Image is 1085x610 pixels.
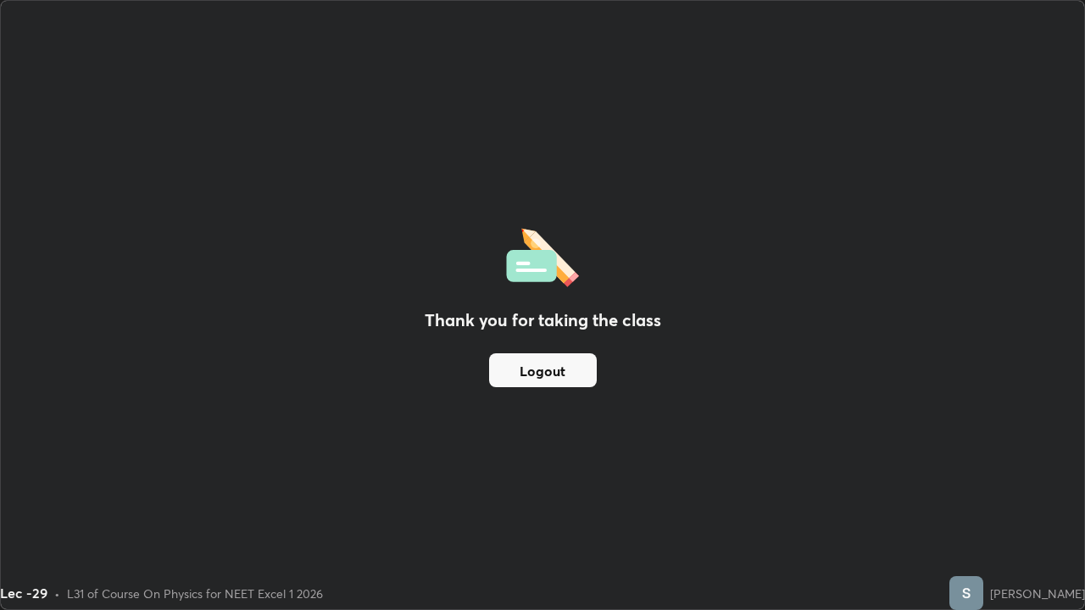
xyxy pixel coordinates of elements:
img: 25b204f45ac4445a96ad82fdfa2bbc62.56875823_3 [949,576,983,610]
div: [PERSON_NAME] [990,585,1085,602]
button: Logout [489,353,597,387]
h2: Thank you for taking the class [425,308,661,333]
img: offlineFeedback.1438e8b3.svg [506,223,579,287]
div: L31 of Course On Physics for NEET Excel 1 2026 [67,585,323,602]
div: • [54,585,60,602]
